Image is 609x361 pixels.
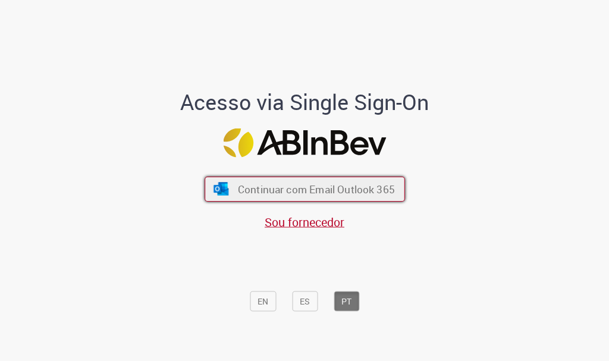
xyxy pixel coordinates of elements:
button: ES [292,291,318,312]
button: ícone Azure/Microsoft 360 Continuar com Email Outlook 365 [205,177,405,202]
button: PT [334,291,359,312]
button: EN [250,291,276,312]
img: Logo ABInBev [223,128,386,158]
a: Sou fornecedor [265,214,344,230]
h1: Acesso via Single Sign-On [169,90,440,114]
img: ícone Azure/Microsoft 360 [212,183,230,196]
span: Continuar com Email Outlook 365 [237,183,394,196]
